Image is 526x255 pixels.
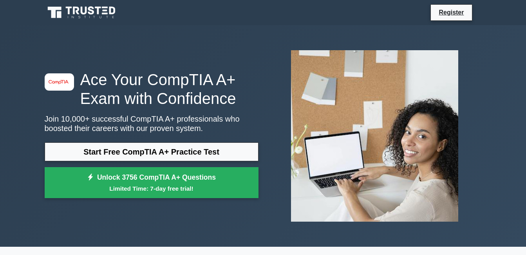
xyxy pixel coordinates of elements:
[434,7,468,17] a: Register
[54,184,249,193] small: Limited Time: 7-day free trial!
[45,70,258,108] h1: Ace Your CompTIA A+ Exam with Confidence
[45,114,258,133] p: Join 10,000+ successful CompTIA A+ professionals who boosted their careers with our proven system.
[45,142,258,161] a: Start Free CompTIA A+ Practice Test
[45,167,258,199] a: Unlock 3756 CompTIA A+ QuestionsLimited Time: 7-day free trial!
